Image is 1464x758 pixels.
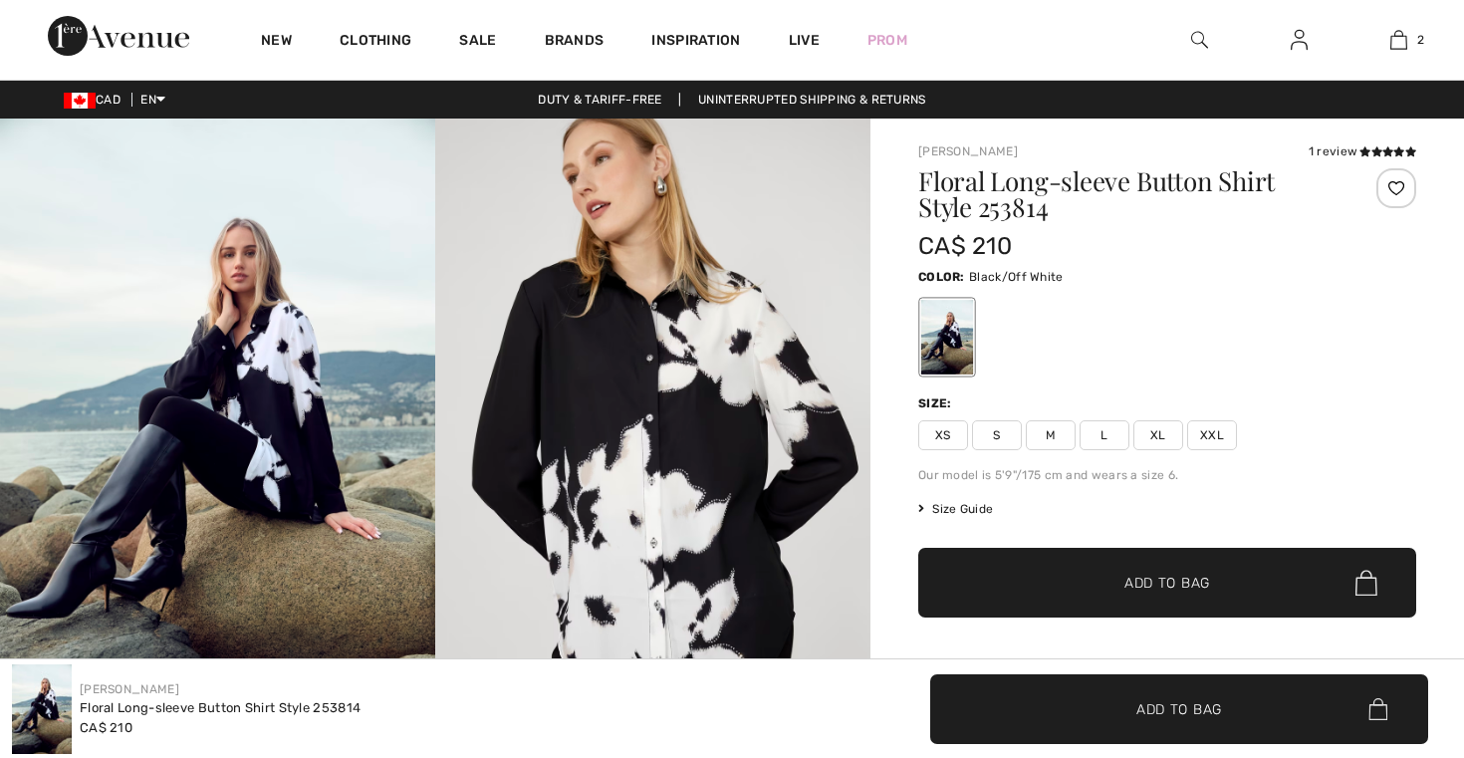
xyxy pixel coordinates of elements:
[140,93,165,107] span: EN
[918,144,1018,158] a: [PERSON_NAME]
[918,270,965,284] span: Color:
[918,232,1012,260] span: CA$ 210
[80,682,179,696] a: [PERSON_NAME]
[48,16,189,56] img: 1ère Avenue
[918,420,968,450] span: XS
[1191,28,1208,52] img: search the website
[64,93,96,109] img: Canadian Dollar
[918,168,1334,220] h1: Floral Long-sleeve Button Shirt Style 253814
[867,30,907,51] a: Prom
[1349,28,1447,52] a: 2
[930,674,1428,744] button: Add to Bag
[1291,28,1308,52] img: My Info
[1026,420,1076,450] span: M
[340,32,411,53] a: Clothing
[972,420,1022,450] span: S
[1368,698,1387,720] img: Bag.svg
[918,500,993,518] span: Size Guide
[261,32,292,53] a: New
[80,720,132,735] span: CA$ 210
[64,93,128,107] span: CAD
[1080,420,1129,450] span: L
[1355,570,1377,596] img: Bag.svg
[1136,698,1222,719] span: Add to Bag
[12,664,72,754] img: Floral Long-Sleeve Button Shirt Style 253814
[918,548,1416,618] button: Add to Bag
[789,30,820,51] a: Live
[1417,31,1424,49] span: 2
[918,466,1416,484] div: Our model is 5'9"/175 cm and wears a size 6.
[1309,142,1416,160] div: 1 review
[921,300,973,375] div: Black/Off White
[459,32,496,53] a: Sale
[1133,420,1183,450] span: XL
[80,698,361,718] div: Floral Long-sleeve Button Shirt Style 253814
[545,32,605,53] a: Brands
[1187,420,1237,450] span: XXL
[969,270,1064,284] span: Black/Off White
[1124,573,1210,594] span: Add to Bag
[918,394,956,412] div: Size:
[651,32,740,53] span: Inspiration
[1390,28,1407,52] img: My Bag
[1275,28,1324,53] a: Sign In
